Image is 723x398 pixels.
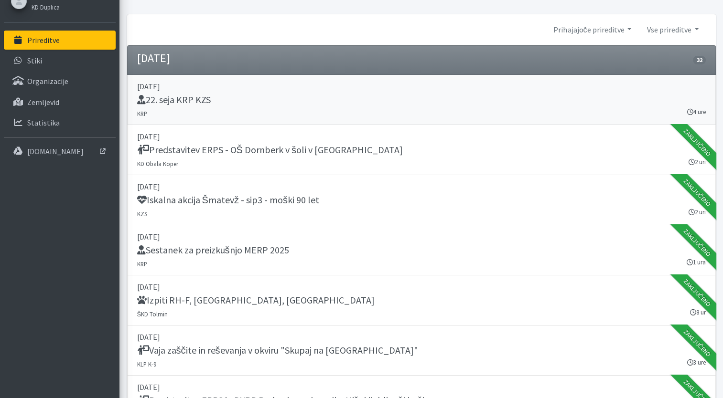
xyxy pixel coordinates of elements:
[32,3,60,11] small: KD Duplica
[639,20,706,39] a: Vse prireditve
[137,210,147,218] small: KZS
[137,381,706,393] p: [DATE]
[137,231,706,242] p: [DATE]
[137,281,706,293] p: [DATE]
[137,310,168,318] small: ŠKD Tolmin
[4,142,116,161] a: [DOMAIN_NAME]
[687,107,706,116] small: 4 ure
[137,81,706,92] p: [DATE]
[693,56,705,64] span: 32
[137,244,289,256] h5: Sestanek za preizkušnjo MERP 2025
[137,331,706,343] p: [DATE]
[127,225,716,275] a: [DATE] Sestanek za preizkušnjo MERP 2025 KRP 1 ura Zaključeno
[546,20,639,39] a: Prihajajoče prireditve
[127,175,716,225] a: [DATE] Iskalna akcija Šmatevž - sip3 - moški 90 let KZS 2 uri Zaključeno
[27,35,60,45] p: Prireditve
[27,76,68,86] p: Organizacije
[137,131,706,142] p: [DATE]
[137,52,170,65] h4: [DATE]
[4,93,116,112] a: Zemljevid
[137,360,156,368] small: KLP K-9
[127,125,716,175] a: [DATE] Predstavitev ERPS - OŠ Dornberk v šoli v [GEOGRAPHIC_DATA] KD Obala Koper 2 uri Zaključeno
[127,325,716,376] a: [DATE] Vaja zaščite in reševanja v okviru "Skupaj na [GEOGRAPHIC_DATA]" KLP K-9 3 ure Zaključeno
[137,260,147,268] small: KRP
[27,147,84,156] p: [DOMAIN_NAME]
[137,94,211,105] h5: 22. seja KRP KZS
[137,194,319,206] h5: Iskalna akcija Šmatevž - sip3 - moški 90 let
[137,144,403,156] h5: Predstavitev ERPS - OŠ Dornberk v šoli v [GEOGRAPHIC_DATA]
[4,113,116,132] a: Statistika
[4,31,116,50] a: Prireditve
[137,181,706,192] p: [DATE]
[4,72,116,91] a: Organizacije
[127,75,716,125] a: [DATE] 22. seja KRP KZS KRP 4 ure
[127,275,716,325] a: [DATE] Izpiti RH-F, [GEOGRAPHIC_DATA], [GEOGRAPHIC_DATA] ŠKD Tolmin 8 ur Zaključeno
[137,110,147,117] small: KRP
[32,1,88,12] a: KD Duplica
[4,51,116,70] a: Stiki
[137,160,178,168] small: KD Obala Koper
[137,345,418,356] h5: Vaja zaščite in reševanja v okviru "Skupaj na [GEOGRAPHIC_DATA]"
[27,118,60,127] p: Statistika
[27,56,42,65] p: Stiki
[137,294,375,306] h5: Izpiti RH-F, [GEOGRAPHIC_DATA], [GEOGRAPHIC_DATA]
[27,97,59,107] p: Zemljevid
